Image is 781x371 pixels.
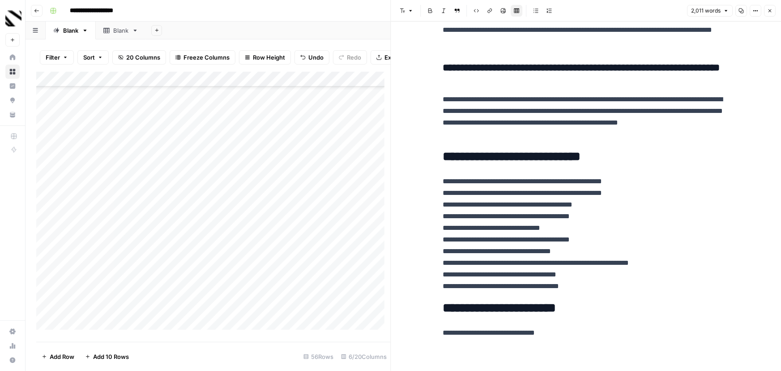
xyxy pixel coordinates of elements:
span: Filter [46,53,60,62]
span: Add Row [50,352,74,361]
span: Sort [83,53,95,62]
span: Export CSV [384,53,416,62]
a: Settings [5,324,20,339]
span: Freeze Columns [184,53,230,62]
a: Insights [5,79,20,93]
span: Redo [347,53,361,62]
button: Undo [294,50,329,65]
button: 20 Columns [112,50,166,65]
a: Opportunities [5,93,20,108]
button: Row Height [239,50,291,65]
button: Filter [40,50,74,65]
div: 56 Rows [300,349,337,364]
span: Add 10 Rows [93,352,129,361]
button: Workspace: Canyon [5,7,20,30]
a: Blank [96,22,146,39]
button: Redo [333,50,367,65]
button: Sort [77,50,109,65]
a: Blank [46,22,96,39]
div: Blank [113,26,128,35]
a: Usage [5,339,20,353]
button: Freeze Columns [170,50,235,65]
a: Home [5,50,20,65]
img: Canyon Logo [5,10,21,26]
button: 2,011 words [687,5,733,17]
button: Help + Support [5,353,20,367]
a: Browse [5,65,20,79]
span: Row Height [253,53,285,62]
button: Export CSV [371,50,422,65]
button: Add 10 Rows [80,349,134,364]
span: 20 Columns [126,53,160,62]
a: Your Data [5,108,20,122]
span: 2,011 words [691,7,721,15]
span: Undo [308,53,324,62]
button: Add Row [36,349,80,364]
div: 6/20 Columns [337,349,391,364]
div: Blank [63,26,78,35]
